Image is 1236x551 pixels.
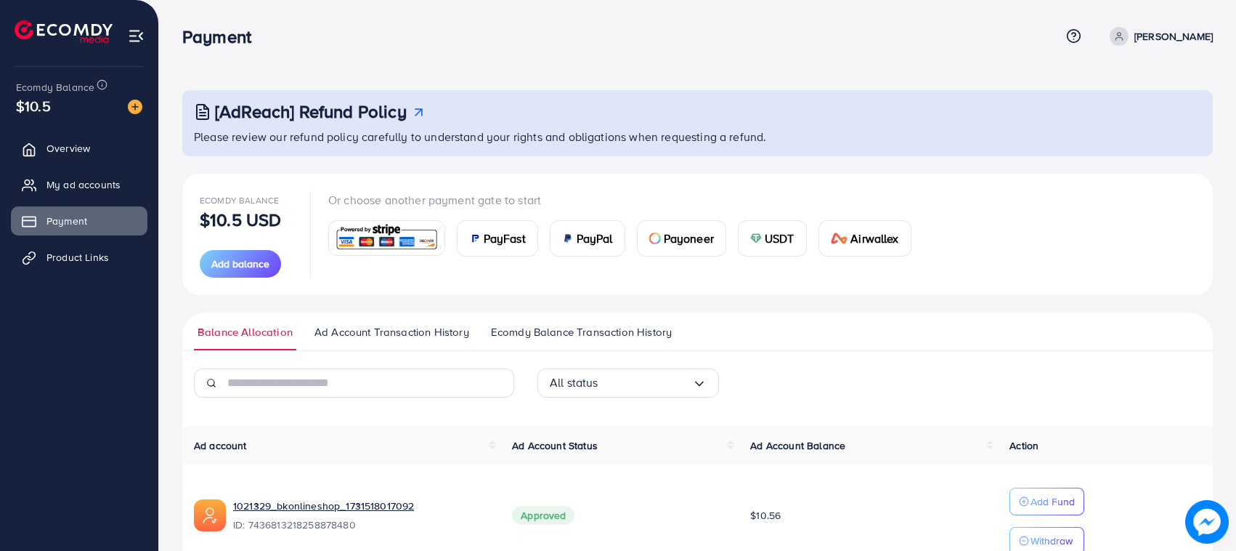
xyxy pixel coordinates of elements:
[1009,488,1084,515] button: Add Fund
[750,508,781,523] span: $10.56
[46,177,121,192] span: My ad accounts
[233,518,489,532] span: ID: 7436813218258878480
[215,101,407,122] h3: [AdReach] Refund Policy
[200,250,281,278] button: Add balance
[46,214,87,228] span: Payment
[328,191,923,209] p: Or choose another payment gate to start
[765,230,794,247] span: USDT
[11,134,147,163] a: Overview
[750,438,845,453] span: Ad Account Balance
[738,220,807,257] a: cardUSDT
[16,95,51,116] span: $10.5
[11,170,147,199] a: My ad accounts
[314,324,469,340] span: Ad Account Transaction History
[649,233,661,244] img: card
[637,220,726,257] a: cardPayoneer
[831,233,848,244] img: card
[182,26,263,47] h3: Payment
[750,233,762,244] img: card
[1030,493,1075,510] p: Add Fund
[333,222,440,254] img: card
[198,324,293,340] span: Balance Allocation
[200,211,281,228] p: $10.5 USD
[194,499,226,531] img: ic-ads-acc.e4c84228.svg
[469,233,481,244] img: card
[46,250,109,265] span: Product Links
[484,230,526,247] span: PayFast
[550,371,598,394] span: All status
[128,100,142,114] img: image
[850,230,898,247] span: Airwallex
[233,499,414,513] a: 1021329_bkonlineshop_1731518017092
[598,371,692,394] input: Search for option
[15,20,113,43] img: logo
[11,206,147,236] a: Payment
[512,506,574,525] span: Approved
[1030,532,1073,550] p: Withdraw
[200,194,279,206] span: Ecomdy Balance
[577,230,613,247] span: PayPal
[491,324,672,340] span: Ecomdy Balance Transaction History
[11,243,147,272] a: Product Links
[550,220,625,257] a: cardPayPal
[46,141,90,156] span: Overview
[1009,438,1038,453] span: Action
[233,499,489,532] div: <span class='underline'>1021329_bkonlineshop_1731518017092</span></br>7436813218258878480
[1104,27,1213,46] a: [PERSON_NAME]
[328,220,445,256] a: card
[211,257,269,271] span: Add balance
[562,233,574,244] img: card
[1134,28,1213,45] p: [PERSON_NAME]
[457,220,538,257] a: cardPayFast
[664,230,714,247] span: Payoneer
[537,369,719,398] div: Search for option
[512,438,598,453] span: Ad Account Status
[818,220,911,257] a: cardAirwallex
[1185,500,1229,544] img: image
[128,28,145,44] img: menu
[194,438,247,453] span: Ad account
[194,128,1204,145] p: Please review our refund policy carefully to understand your rights and obligations when requesti...
[16,80,94,94] span: Ecomdy Balance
